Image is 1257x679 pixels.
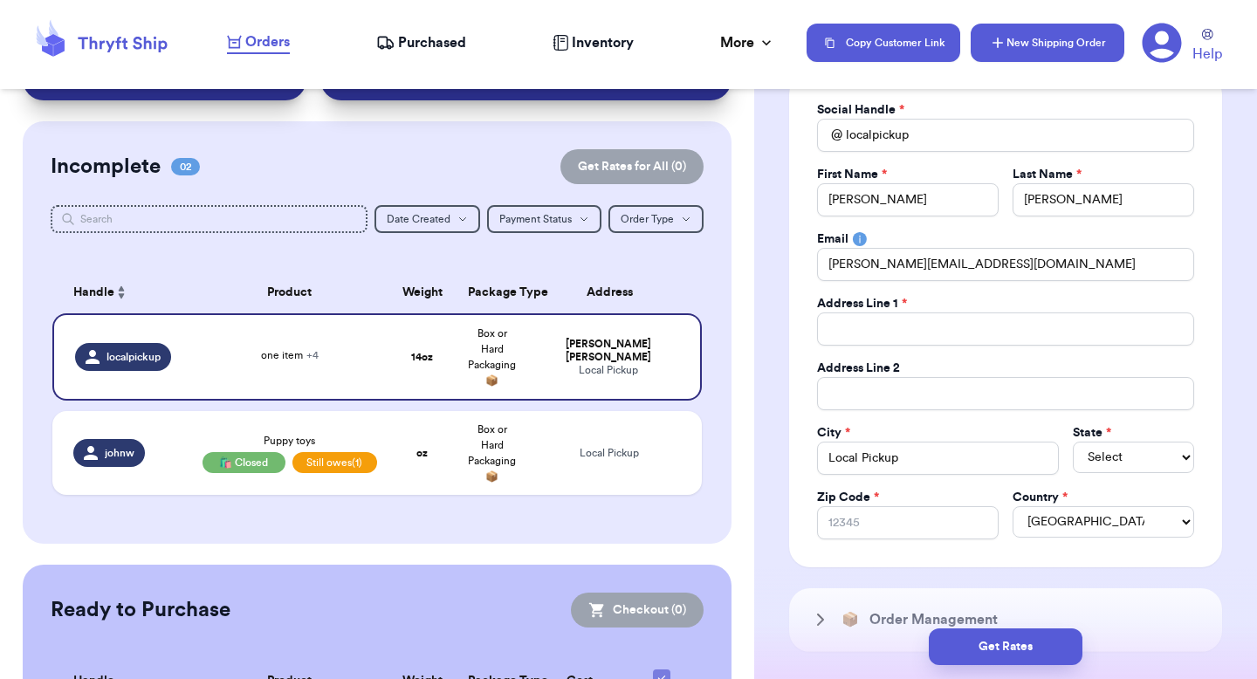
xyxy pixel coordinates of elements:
th: Product [192,271,388,313]
button: Copy Customer Link [807,24,960,62]
strong: 14 oz [411,352,433,362]
span: Still owes (1) [292,452,377,473]
span: Purchased [398,32,466,53]
a: Help [1192,29,1222,65]
th: Weight [388,271,457,313]
div: [PERSON_NAME] [PERSON_NAME] [538,338,679,364]
span: 02 [171,158,200,175]
button: Get Rates for All (0) [560,149,704,184]
label: Social Handle [817,101,904,119]
span: Order Type [621,214,674,224]
span: Box or Hard Packaging 📦 [468,424,516,482]
button: Checkout (0) [571,593,704,628]
button: Sort ascending [114,282,128,303]
span: Inventory [572,32,634,53]
th: Package Type [457,271,527,313]
label: City [817,424,850,442]
div: Local Pickup [538,364,679,377]
input: 12345 [817,506,999,539]
button: Order Type [608,205,704,233]
strong: oz [416,448,428,458]
div: @ [817,119,842,152]
span: 📦 [841,609,859,630]
div: More [720,32,775,53]
label: Address Line 1 [817,295,907,312]
span: localpickup [106,350,161,364]
div: 🛍️ Closed [203,452,285,473]
button: Get Rates [929,628,1082,665]
h2: Ready to Purchase [51,596,230,624]
label: Last Name [1013,166,1082,183]
th: Address [527,271,702,313]
a: Inventory [553,32,634,53]
button: Payment Status [487,205,601,233]
span: + 4 [306,350,319,360]
input: Search [51,205,367,233]
label: Zip Code [817,489,879,506]
label: Country [1013,489,1068,506]
h3: Order Management [869,609,998,630]
button: Date Created [374,205,480,233]
span: one item [261,350,319,360]
span: Orders [245,31,290,52]
span: Date Created [387,214,450,224]
label: First Name [817,166,887,183]
span: Puppy toys [264,436,315,446]
span: Handle [73,284,114,302]
a: Orders [227,31,290,54]
span: johnw [105,446,134,460]
span: Box or Hard Packaging 📦 [468,328,516,386]
a: Purchased [376,32,466,53]
button: New Shipping Order [971,24,1124,62]
span: Help [1192,44,1222,65]
label: Address Line 2 [817,360,900,377]
label: Email [817,230,848,248]
label: State [1073,424,1111,442]
div: Local Pickup [538,447,681,460]
h2: Incomplete [51,153,161,181]
span: Payment Status [499,214,572,224]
